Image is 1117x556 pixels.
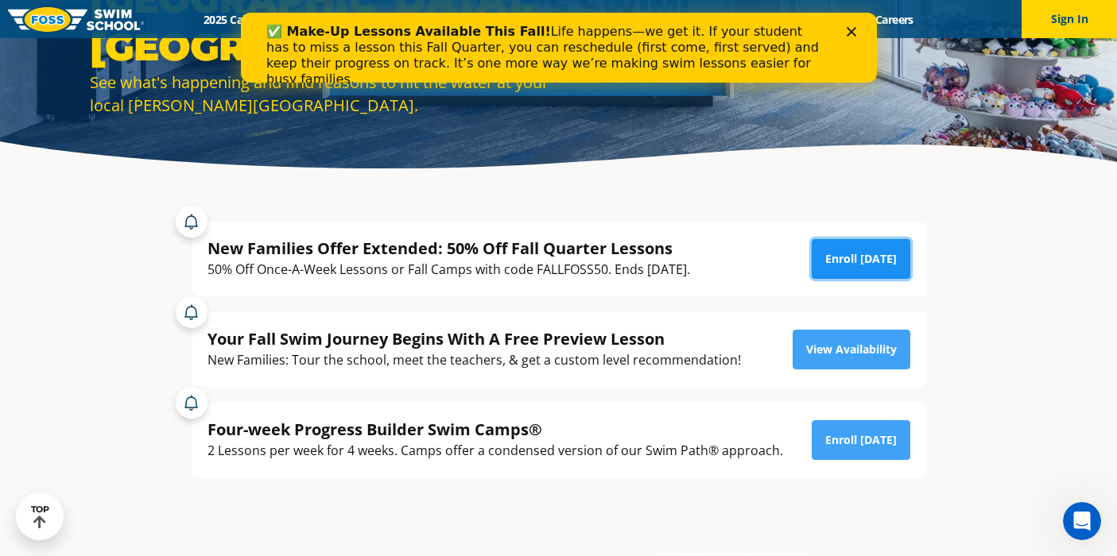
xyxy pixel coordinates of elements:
div: Four-week Progress Builder Swim Camps® [207,419,783,440]
a: Enroll [DATE] [812,239,910,279]
div: Life happens—we get it. If your student has to miss a lesson this Fall Quarter, you can reschedul... [25,11,585,75]
a: Swim Path® Program [356,12,495,27]
img: FOSS Swim School Logo [8,7,144,32]
a: Careers [861,12,927,27]
a: 2025 Calendar [190,12,289,27]
b: ✅ Make-Up Lessons Available This Fall! [25,11,310,26]
a: Swim Like [PERSON_NAME] [643,12,812,27]
div: 50% Off Once-A-Week Lessons or Fall Camps with code FALLFOSS50. Ends [DATE]. [207,259,690,280]
a: Schools [289,12,356,27]
div: Your Fall Swim Journey Begins With A Free Preview Lesson [207,328,741,349]
div: 2 Lessons per week for 4 weeks. Camps offer a condensed version of our Swim Path® approach. [207,440,783,461]
a: About [PERSON_NAME] [495,12,643,27]
div: See what's happening and find reasons to hit the water at your local [PERSON_NAME][GEOGRAPHIC_DATA]. [90,71,551,117]
a: View Availability [793,330,910,369]
iframe: Intercom live chat [1063,502,1101,540]
div: New Families: Tour the school, meet the teachers, & get a custom level recommendation! [207,349,741,371]
div: TOP [31,504,49,529]
a: Enroll [DATE] [812,420,910,460]
a: Blog [811,12,861,27]
div: Close [606,14,622,24]
div: New Families Offer Extended: 50% Off Fall Quarter Lessons [207,237,690,259]
iframe: Intercom live chat banner [241,13,877,83]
